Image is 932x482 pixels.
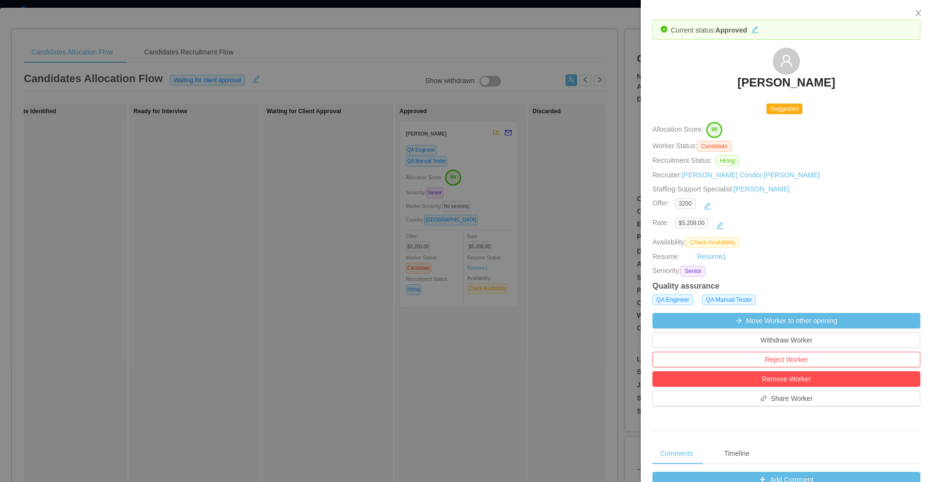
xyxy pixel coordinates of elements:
strong: Quality assurance [652,282,719,290]
button: icon: edit [712,218,728,233]
h3: [PERSON_NAME] [737,75,835,90]
span: Candidate [697,141,732,152]
div: Comments [652,443,701,465]
span: Suggested [766,103,802,114]
div: Timeline [716,443,757,465]
span: Current status: [671,26,716,34]
i: icon: close [915,9,922,17]
span: Worker Status: [652,142,697,150]
text: 99 [712,127,717,133]
span: Recruiter: [652,171,820,179]
button: Reject Worker [652,352,920,367]
span: Hiring [716,155,739,166]
span: QA Manual Tester [702,294,756,305]
span: 3200 [675,198,696,209]
span: QA Engineer [652,294,693,305]
span: Resume: [652,253,680,260]
span: Staffing Support Specialist: [652,185,790,193]
span: Availability: [652,238,743,246]
span: Recruitment Status: [652,156,712,164]
button: icon: edit [747,24,763,34]
button: icon: linkShare Worker [652,391,920,406]
span: Allocation Score: [652,126,703,134]
a: [PERSON_NAME] Cóndor [PERSON_NAME] [682,171,820,179]
i: icon: user [780,54,793,68]
span: $5,208.00 [675,218,708,228]
button: 99 [703,121,723,137]
button: icon: arrow-rightMove Worker to other opening [652,313,920,328]
span: Check Availability [686,237,739,248]
a: [PERSON_NAME] [734,185,790,193]
a: Resume1 [697,252,726,262]
button: Remove Worker [652,371,920,387]
a: [PERSON_NAME] [737,75,835,96]
i: icon: check-circle [661,26,667,33]
button: Withdraw Worker [652,332,920,348]
button: icon: edit [699,198,715,214]
strong: Approved [716,26,747,34]
span: Senior [681,266,705,276]
span: Seniority: [652,266,681,276]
